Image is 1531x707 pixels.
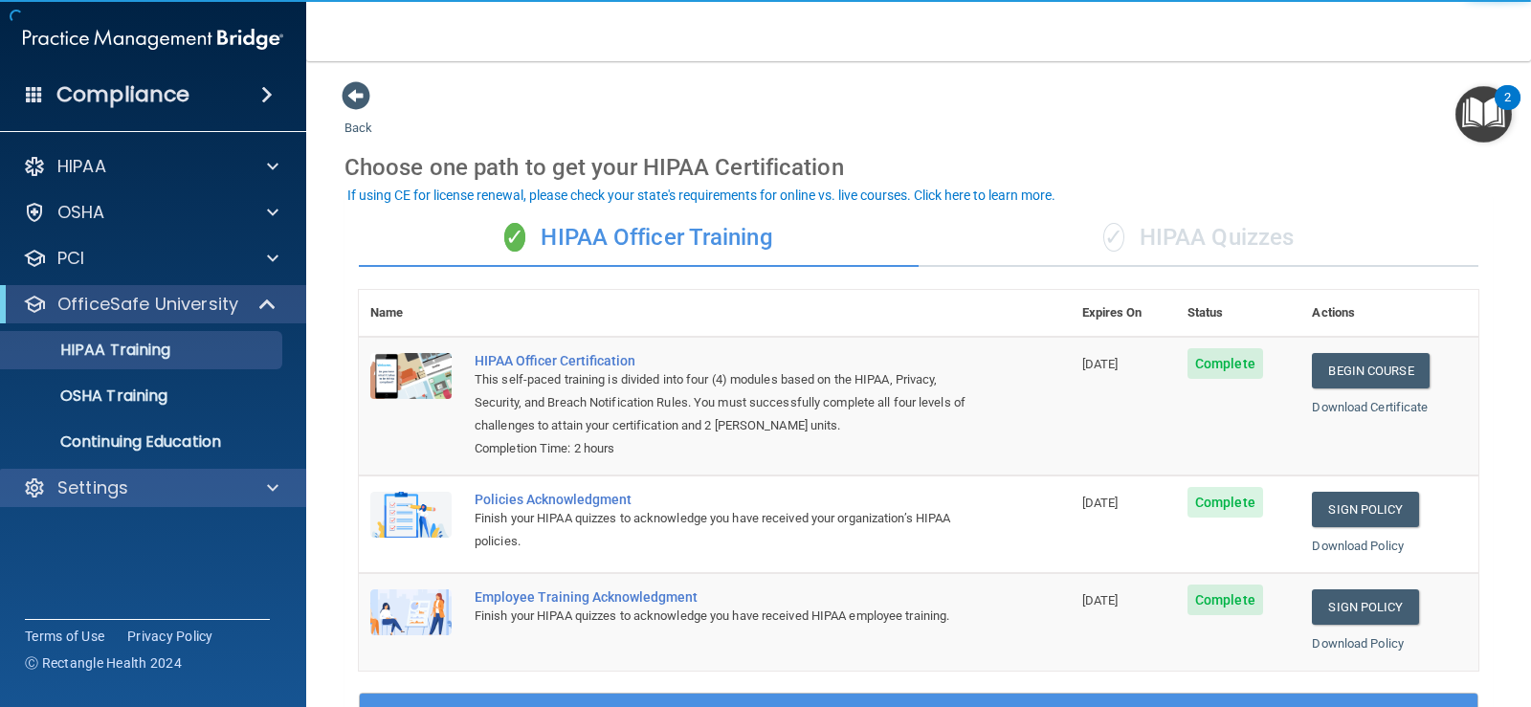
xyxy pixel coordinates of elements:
a: OSHA [23,201,278,224]
a: Privacy Policy [127,627,213,646]
div: Choose one path to get your HIPAA Certification [344,140,1493,195]
div: Policies Acknowledgment [475,492,975,507]
span: Complete [1187,348,1263,379]
div: Employee Training Acknowledgment [475,589,975,605]
th: Name [359,290,463,337]
p: OSHA Training [12,387,167,406]
a: HIPAA [23,155,278,178]
a: Download Certificate [1312,400,1428,414]
th: Actions [1300,290,1478,337]
span: [DATE] [1082,357,1119,371]
div: Finish your HIPAA quizzes to acknowledge you have received your organization’s HIPAA policies. [475,507,975,553]
span: [DATE] [1082,593,1119,608]
a: Settings [23,476,278,499]
a: HIPAA Officer Certification [475,353,975,368]
div: If using CE for license renewal, please check your state's requirements for online vs. live cours... [347,188,1055,202]
span: Ⓒ Rectangle Health 2024 [25,653,182,673]
div: 2 [1504,98,1511,122]
div: Completion Time: 2 hours [475,437,975,460]
a: PCI [23,247,278,270]
a: Download Policy [1312,539,1404,553]
a: Begin Course [1312,353,1429,388]
p: Settings [57,476,128,499]
button: Open Resource Center, 2 new notifications [1455,86,1512,143]
span: ✓ [1103,223,1124,252]
a: Back [344,98,372,135]
th: Expires On [1071,290,1176,337]
p: PCI [57,247,84,270]
p: OfficeSafe University [57,293,238,316]
div: This self-paced training is divided into four (4) modules based on the HIPAA, Privacy, Security, ... [475,368,975,437]
button: If using CE for license renewal, please check your state's requirements for online vs. live cours... [344,186,1058,205]
div: HIPAA Quizzes [919,210,1478,267]
p: HIPAA [57,155,106,178]
img: PMB logo [23,20,283,58]
a: Download Policy [1312,636,1404,651]
div: HIPAA Officer Training [359,210,919,267]
iframe: Drift Widget Chat Controller [1198,572,1508,649]
p: OSHA [57,201,105,224]
p: Continuing Education [12,432,274,452]
th: Status [1176,290,1300,337]
span: [DATE] [1082,496,1119,510]
span: Complete [1187,585,1263,615]
div: Finish your HIPAA quizzes to acknowledge you have received HIPAA employee training. [475,605,975,628]
span: ✓ [504,223,525,252]
a: OfficeSafe University [23,293,277,316]
p: HIPAA Training [12,341,170,360]
a: Sign Policy [1312,492,1418,527]
h4: Compliance [56,81,189,108]
span: Complete [1187,487,1263,518]
a: Terms of Use [25,627,104,646]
